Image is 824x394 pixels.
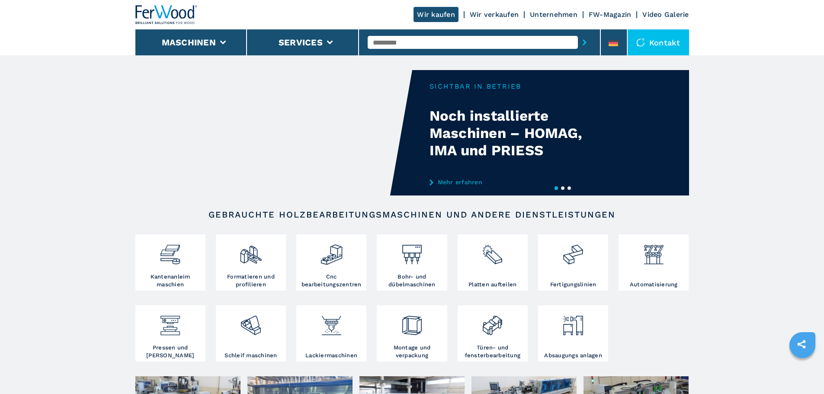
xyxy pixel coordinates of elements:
[470,10,519,19] a: Wir verkaufen
[163,209,661,220] h2: Gebrauchte Holzbearbeitungsmaschinen und andere Dienstleistungen
[555,186,558,190] button: 1
[468,281,516,288] h3: Platten aufteilen
[162,37,216,48] button: Maschinen
[279,37,323,48] button: Services
[544,352,602,359] h3: Absaugungs anlagen
[239,237,262,266] img: squadratrici_2.png
[159,237,182,266] img: bordatrici_1.png
[642,237,665,266] img: automazione.png
[561,237,584,266] img: linee_di_produzione_2.png
[377,305,447,362] a: Montage und verpackung
[296,305,366,362] a: Lackiermaschinen
[135,305,205,362] a: Pressen und [PERSON_NAME]
[135,234,205,291] a: Kantenanleim maschien
[320,308,343,337] img: verniciatura_1.png
[138,344,203,359] h3: Pressen und [PERSON_NAME]
[320,237,343,266] img: centro_di_lavoro_cnc_2.png
[481,308,504,337] img: lavorazione_porte_finestre_2.png
[216,234,286,291] a: Formatieren und profilieren
[296,234,366,291] a: Cnc bearbeitungszentren
[787,355,818,388] iframe: Chat
[377,234,447,291] a: Bohr- und dübelmaschinen
[379,344,445,359] h3: Montage und verpackung
[159,308,182,337] img: pressa-strettoia.png
[401,237,423,266] img: foratrici_inseritrici_2.png
[589,10,632,19] a: FW-Magazin
[458,305,528,362] a: Türen- und fensterbearbeitung
[460,344,526,359] h3: Türen- und fensterbearbeitung
[401,308,423,337] img: montaggio_imballaggio_2.png
[414,7,458,22] a: Wir kaufen
[538,305,608,362] a: Absaugungs anlagen
[135,5,198,24] img: Ferwood
[538,234,608,291] a: Fertigungslinien
[224,352,277,359] h3: Schleif maschinen
[239,308,262,337] img: levigatrici_2.png
[561,186,564,190] button: 2
[216,305,286,362] a: Schleif maschinen
[568,186,571,190] button: 3
[298,273,364,288] h3: Cnc bearbeitungszentren
[305,352,357,359] h3: Lackiermaschinen
[135,70,412,195] video: Your browser does not support the video tag.
[458,234,528,291] a: Platten aufteilen
[530,10,577,19] a: Unternehmen
[481,237,504,266] img: sezionatrici_2.png
[630,281,678,288] h3: Automatisierung
[791,333,812,355] a: sharethis
[642,10,689,19] a: Video Galerie
[561,308,584,337] img: aspirazione_1.png
[430,179,599,186] a: Mehr erfahren
[218,273,284,288] h3: Formatieren und profilieren
[619,234,689,291] a: Automatisierung
[138,273,203,288] h3: Kantenanleim maschien
[578,32,591,52] button: submit-button
[636,38,645,47] img: Kontakt
[550,281,596,288] h3: Fertigungslinien
[379,273,445,288] h3: Bohr- und dübelmaschinen
[628,29,689,55] div: Kontakt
